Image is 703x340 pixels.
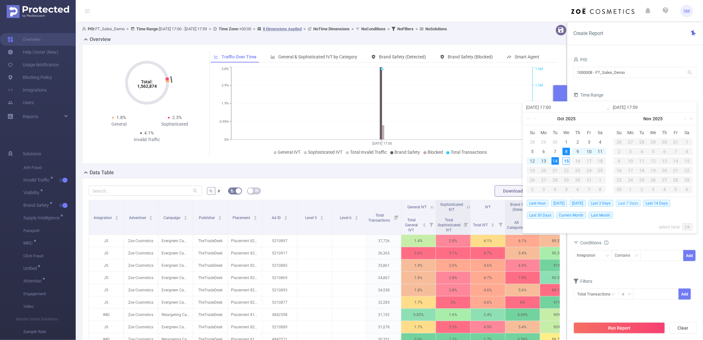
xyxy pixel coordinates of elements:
a: Previous month (PageUp) [532,112,538,125]
a: Help Center (New) [8,46,58,58]
span: Blocked [428,150,443,155]
span: 1.8% [116,115,126,120]
td: November 3, 2025 [538,185,550,194]
td: November 1, 2025 [682,137,693,147]
td: October 10, 2025 [583,147,595,156]
h2: Data Table [90,169,114,176]
td: October 21, 2025 [550,166,561,175]
span: Smart Agent [515,54,540,59]
span: Supply Intelligence [23,216,62,220]
div: 30 [614,186,625,193]
u: 8 Dimensions Applied [263,27,302,31]
td: November 26, 2025 [648,175,659,185]
a: Ok [682,223,693,231]
div: 28 [529,138,536,146]
div: 23 [572,167,583,174]
td: November 4, 2025 [636,147,648,156]
td: November 11, 2025 [636,156,648,166]
div: 6 [659,148,670,155]
a: select time [659,221,680,233]
th: Tue [550,128,561,137]
span: Create Report [574,30,604,36]
span: Fr [670,130,682,135]
div: 22 [561,167,572,174]
td: October 13, 2025 [538,156,550,166]
i: icon: table [255,189,259,193]
tspan: 2.9% [222,83,229,87]
td: November 4, 2025 [550,185,561,194]
th: Thu [659,128,670,137]
td: November 15, 2025 [682,156,693,166]
span: % [210,188,213,194]
tspan: 0.95% [220,120,229,124]
span: Tu [550,130,561,135]
span: Tu [636,130,648,135]
div: 31 [583,176,595,184]
h2: Overview [90,36,111,43]
span: Unified [23,266,39,271]
td: November 9, 2025 [614,156,625,166]
td: November 22, 2025 [682,166,693,175]
td: November 24, 2025 [625,175,636,185]
td: November 13, 2025 [659,156,670,166]
div: 4 [597,138,604,146]
td: November 19, 2025 [648,166,659,175]
td: September 29, 2025 [538,137,550,147]
div: 1 [625,186,636,193]
div: 28 [550,176,561,184]
span: Time Range [574,92,604,98]
div: 17 [625,167,636,174]
a: Next month (PageDown) [682,112,688,125]
div: 11 [636,157,648,165]
span: Su [614,130,625,135]
span: Reports [23,114,38,119]
td: October 5, 2025 [527,147,538,156]
td: October 28, 2025 [636,137,648,147]
td: November 12, 2025 [648,156,659,166]
span: > [207,27,213,31]
div: 20 [538,167,550,174]
div: 3 [585,138,593,146]
span: Click Fraud [23,250,76,262]
img: Protected Media [7,5,69,18]
button: Add [683,250,696,261]
span: PID [574,57,588,62]
td: October 29, 2025 [561,175,572,185]
a: Users [8,96,34,109]
td: November 28, 2025 [670,175,682,185]
td: November 23, 2025 [614,175,625,185]
div: 13 [540,157,548,165]
td: October 31, 2025 [583,175,595,185]
div: 24 [625,176,636,184]
td: November 6, 2025 [572,185,583,194]
td: November 7, 2025 [670,147,682,156]
span: 2.3% [172,115,182,120]
span: Visibility [23,190,42,195]
i: icon: user [574,57,579,62]
th: Sun [527,128,538,137]
span: Th [572,130,583,135]
td: November 18, 2025 [636,166,648,175]
td: October 15, 2025 [561,156,572,166]
span: Solutions [23,147,41,160]
div: 15 [682,157,693,165]
td: October 8, 2025 [561,147,572,156]
i: icon: bar-chart [271,55,275,59]
td: October 30, 2025 [572,175,583,185]
tspan: 1.6M [535,67,543,71]
span: Traffic Over Time [222,54,257,59]
td: November 5, 2025 [648,147,659,156]
tspan: 0% [224,138,229,142]
span: Total Invalid Traffic [350,150,387,155]
div: 5 [561,186,572,193]
div: 6 [682,186,693,193]
td: October 20, 2025 [538,166,550,175]
i: icon: user [82,27,88,31]
td: December 2, 2025 [636,185,648,194]
a: Last year (Control + left) [525,112,534,125]
td: October 16, 2025 [572,156,583,166]
span: Mo [625,130,636,135]
td: October 11, 2025 [595,147,606,156]
td: October 29, 2025 [648,137,659,147]
div: 30 [572,176,583,184]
